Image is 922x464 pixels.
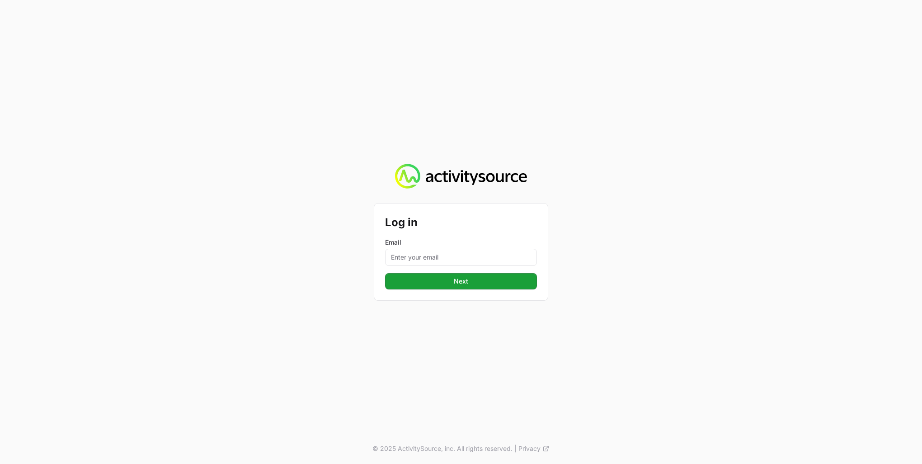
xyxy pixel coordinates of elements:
[385,238,537,247] label: Email
[385,214,537,231] h2: Log in
[390,276,532,287] span: Next
[385,273,537,289] button: Next
[514,444,517,453] span: |
[385,249,537,266] input: Enter your email
[518,444,550,453] a: Privacy
[395,164,527,189] img: Activity Source
[372,444,513,453] p: © 2025 ActivitySource, inc. All rights reserved.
